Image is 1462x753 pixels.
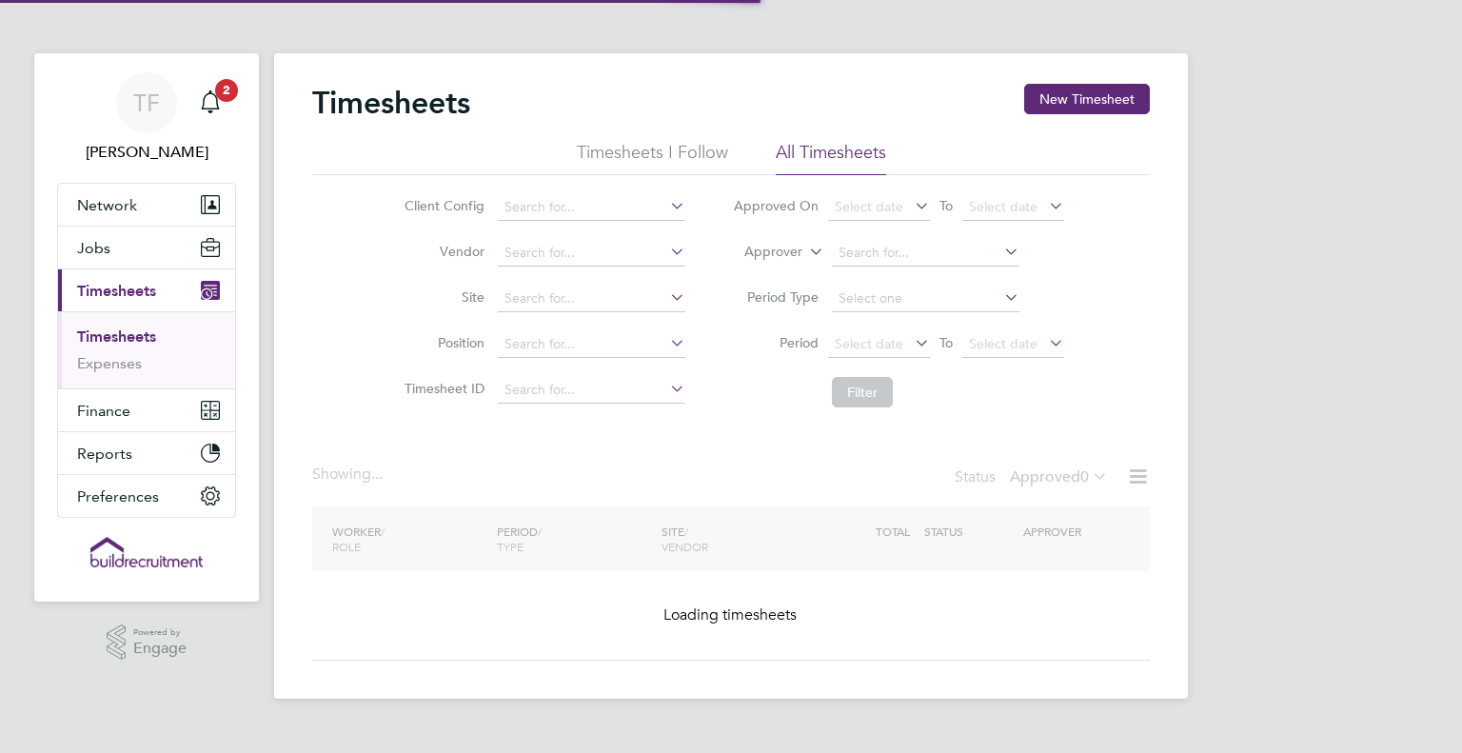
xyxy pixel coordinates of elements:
[498,331,685,358] input: Search for...
[399,334,484,351] label: Position
[191,72,229,133] a: 2
[371,465,383,484] span: ...
[934,330,958,355] span: To
[77,487,159,505] span: Preferences
[1010,467,1108,486] label: Approved
[399,197,484,214] label: Client Config
[77,196,137,214] span: Network
[955,465,1112,491] div: Status
[776,141,886,175] li: All Timesheets
[77,445,132,463] span: Reports
[57,141,236,164] span: Tommie Ferry
[577,141,728,175] li: Timesheets I Follow
[312,465,386,485] div: Showing
[717,243,802,262] label: Approver
[399,288,484,306] label: Site
[57,537,236,567] a: Go to home page
[90,537,203,567] img: buildrec-logo-retina.png
[969,198,1037,215] span: Select date
[498,194,685,221] input: Search for...
[733,197,819,214] label: Approved On
[399,380,484,397] label: Timesheet ID
[107,624,188,661] a: Powered byEngage
[835,335,903,352] span: Select date
[312,84,470,122] h2: Timesheets
[77,327,156,346] a: Timesheets
[58,269,235,311] button: Timesheets
[832,240,1019,267] input: Search for...
[498,240,685,267] input: Search for...
[58,184,235,226] button: Network
[77,239,110,257] span: Jobs
[58,389,235,431] button: Finance
[969,335,1037,352] span: Select date
[58,475,235,517] button: Preferences
[1080,467,1089,486] span: 0
[133,90,160,115] span: TF
[733,288,819,306] label: Period Type
[133,624,187,641] span: Powered by
[77,282,156,300] span: Timesheets
[58,227,235,268] button: Jobs
[77,354,142,372] a: Expenses
[498,286,685,312] input: Search for...
[934,193,958,218] span: To
[58,311,235,388] div: Timesheets
[733,334,819,351] label: Period
[133,641,187,657] span: Engage
[835,198,903,215] span: Select date
[832,286,1019,312] input: Select one
[1024,84,1150,114] button: New Timesheet
[77,402,130,420] span: Finance
[832,377,893,407] button: Filter
[57,72,236,164] a: TF[PERSON_NAME]
[34,53,259,602] nav: Main navigation
[215,79,238,102] span: 2
[399,243,484,260] label: Vendor
[498,377,685,404] input: Search for...
[58,432,235,474] button: Reports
